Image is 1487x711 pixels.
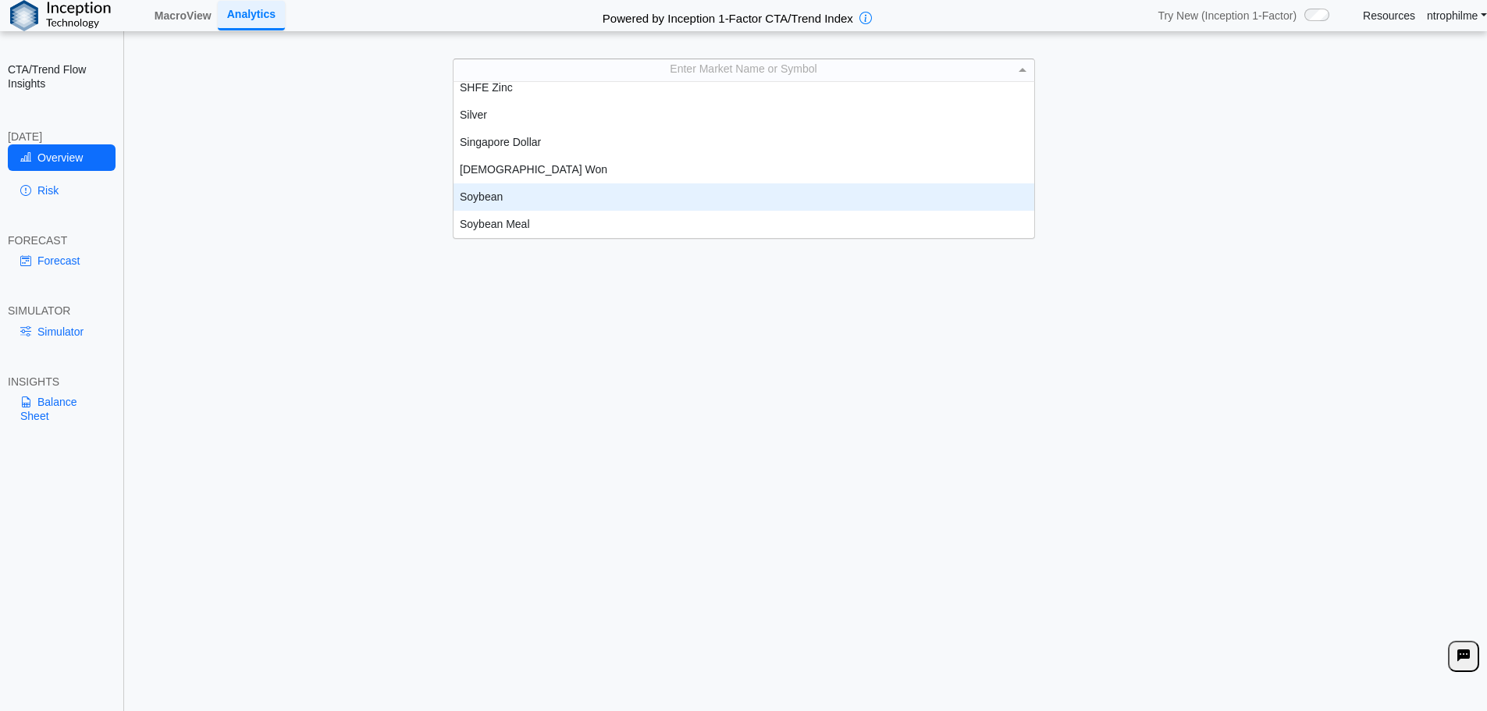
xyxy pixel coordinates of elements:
a: Balance Sheet [8,389,116,429]
a: Overview [8,144,116,171]
h2: CTA/Trend Flow Insights [8,62,116,91]
div: grid [454,82,1034,238]
a: Resources [1363,9,1415,23]
div: [DEMOGRAPHIC_DATA] Won [454,156,1034,183]
div: SIMULATOR [8,304,116,318]
div: INSIGHTS [8,375,116,389]
div: Enter Market Name or Symbol [454,59,1034,80]
a: Forecast [8,247,116,274]
div: [DATE] [8,130,116,144]
span: Try New (Inception 1-Factor) [1158,9,1297,23]
h3: Please Select an Asset to Start [130,180,1483,196]
div: Singapore Dollar [454,129,1034,156]
a: ntrophilme [1427,9,1487,23]
a: Risk [8,177,116,204]
a: Simulator [8,318,116,345]
div: Silver [454,101,1034,129]
h2: Powered by Inception 1-Factor CTA/Trend Index [596,5,859,27]
div: Soybean Meal [454,211,1034,238]
a: Analytics [218,1,285,30]
div: Soybean [454,183,1034,211]
div: FORECAST [8,233,116,247]
h5: Positioning data updated at previous day close; Price and Flow estimates updated intraday (15-min... [132,123,1480,132]
a: MacroView [148,2,218,29]
div: SHFE Zinc [454,74,1034,101]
